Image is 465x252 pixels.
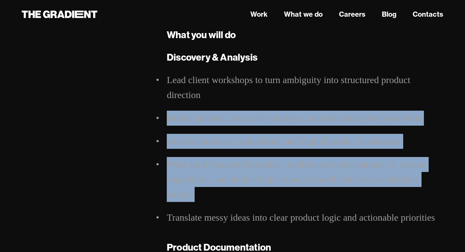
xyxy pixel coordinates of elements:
[167,73,443,103] li: Lead client workshops to turn ambiguity into structured product direction
[167,29,236,41] strong: What you will do
[382,9,396,19] a: Blog
[339,9,365,19] a: Careers
[167,51,257,63] strong: Discovery & Analysis
[413,9,443,19] a: Contacts
[167,134,443,149] li: Analyze markets, competitors, and digital product landscapes
[167,157,443,202] li: Work on AI-powered products: explore user expectations vs. system capabilities, and define logic ...
[250,9,268,19] a: Work
[167,111,443,126] li: Define personas, map user journeys, and articulate jobs-to-be-done
[167,210,443,225] li: Translate messy ideas into clear product logic and actionable priorities
[284,9,323,19] a: What we do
